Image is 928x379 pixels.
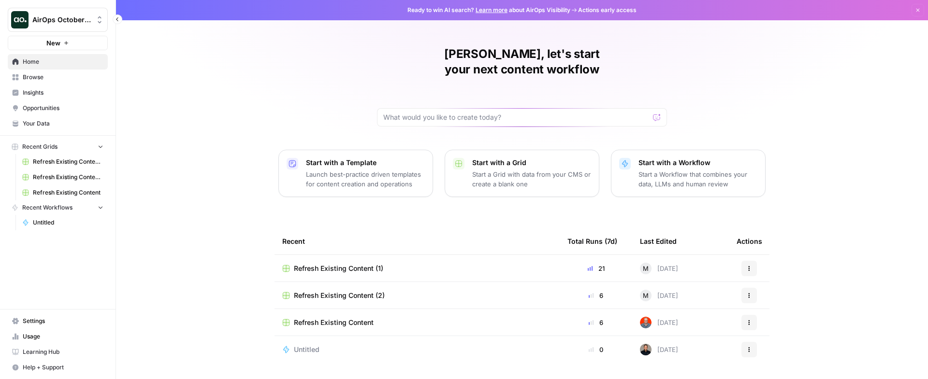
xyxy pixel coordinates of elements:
div: Last Edited [640,228,677,254]
p: Start a Grid with data from your CMS or create a blank one [472,169,591,189]
div: 6 [567,318,624,327]
div: 6 [567,291,624,300]
span: Refresh Existing Content [33,188,103,197]
button: Help + Support [8,360,108,375]
span: Home [23,57,103,66]
div: 0 [567,345,624,354]
span: M [643,291,649,300]
a: Refresh Existing Content (2) [18,169,108,185]
a: Refresh Existing Content (1) [282,264,552,273]
a: Browse [8,70,108,85]
span: Insights [23,88,103,97]
button: New [8,36,108,50]
a: Your Data [8,116,108,131]
span: New [46,38,60,48]
a: Learning Hub [8,344,108,360]
img: gakg5ozwg7i5ne5ujip7i34nl3nv [640,344,652,355]
a: Opportunities [8,100,108,116]
img: AirOps October Cohort Logo [11,11,29,28]
div: [DATE] [640,263,678,274]
a: Insights [8,85,108,100]
span: Untitled [33,218,103,227]
div: [DATE] [640,344,678,355]
p: Start with a Grid [472,158,591,168]
p: Start with a Workflow [638,158,757,168]
a: Refresh Existing Content (2) [282,291,552,300]
span: Recent Workflows [22,203,72,212]
p: Launch best-practice driven templates for content creation and operations [306,169,425,189]
button: Recent Grids [8,140,108,154]
button: Start with a TemplateLaunch best-practice driven templates for content creation and operations [278,150,433,197]
span: Actions early access [578,6,637,14]
a: Refresh Existing Content [282,318,552,327]
div: [DATE] [640,317,678,328]
span: Learning Hub [23,348,103,356]
div: Actions [737,228,762,254]
span: Browse [23,73,103,82]
a: Usage [8,329,108,344]
a: Settings [8,313,108,329]
input: What would you like to create today? [383,112,649,122]
img: 698zlg3kfdwlkwrbrsgpwna4smrc [640,317,652,328]
div: 21 [567,264,624,273]
h1: [PERSON_NAME], let's start your next content workflow [377,46,667,77]
span: AirOps October Cohort [32,15,91,25]
div: [DATE] [640,290,678,301]
div: Total Runs (7d) [567,228,617,254]
span: Refresh Existing Content (2) [33,173,103,182]
span: Settings [23,317,103,325]
span: Refresh Existing Content [294,318,374,327]
a: Home [8,54,108,70]
button: Start with a WorkflowStart a Workflow that combines your data, LLMs and human review [611,150,766,197]
span: Recent Grids [22,142,58,151]
a: Refresh Existing Content [18,185,108,200]
span: M [643,264,649,273]
p: Start with a Template [306,158,425,168]
span: Usage [23,332,103,341]
button: Recent Workflows [8,200,108,215]
span: Refresh Existing Content (2) [294,291,385,300]
p: Start a Workflow that combines your data, LLMs and human review [638,169,757,189]
a: Untitled [282,345,552,354]
a: Refresh Existing Content (1) [18,154,108,169]
a: Untitled [18,215,108,230]
span: Refresh Existing Content (1) [33,157,103,166]
button: Workspace: AirOps October Cohort [8,8,108,32]
span: Ready to win AI search? about AirOps Visibility [407,6,570,14]
button: Start with a GridStart a Grid with data from your CMS or create a blank one [445,150,599,197]
span: Your Data [23,119,103,128]
a: Learn more [476,6,507,14]
div: Recent [282,228,552,254]
span: Help + Support [23,363,103,372]
span: Untitled [294,345,319,354]
span: Refresh Existing Content (1) [294,264,383,273]
span: Opportunities [23,104,103,112]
